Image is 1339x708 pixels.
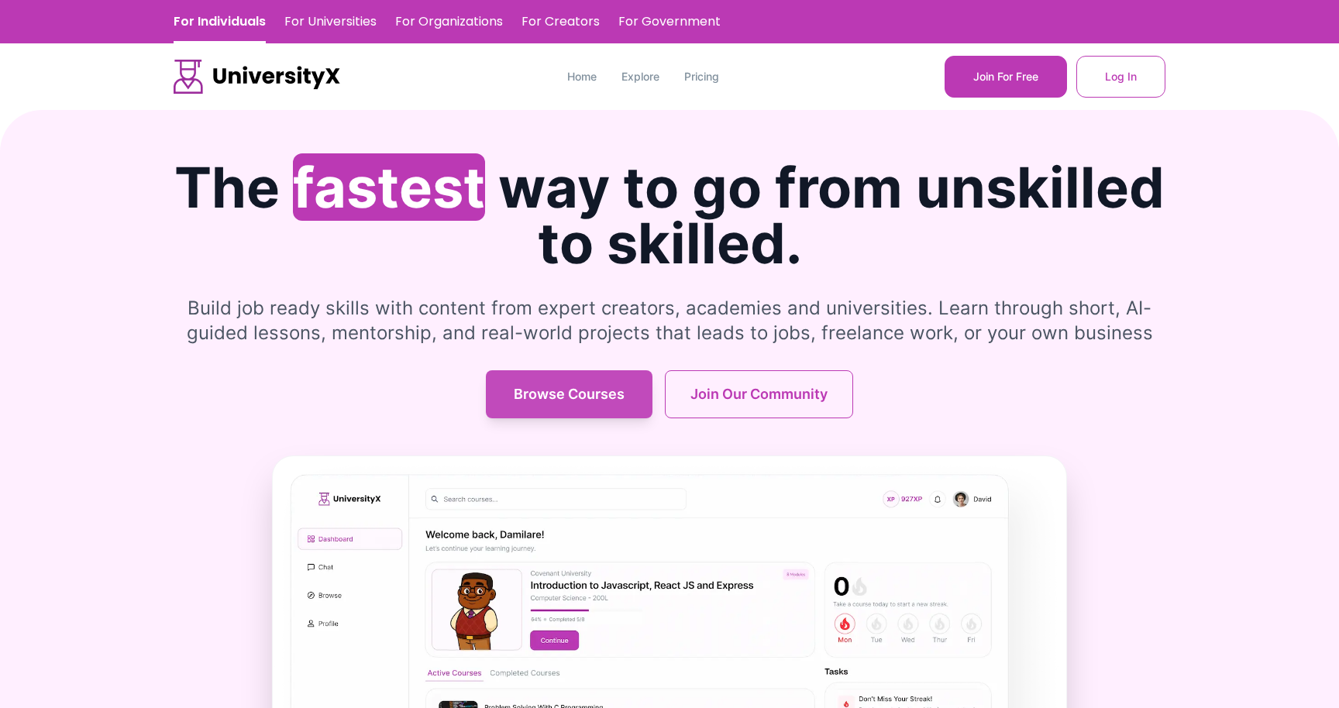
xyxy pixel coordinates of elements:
[174,60,341,94] img: UniversityX
[621,69,659,84] a: Explore
[684,69,719,84] a: Pricing
[567,69,597,84] a: Home
[174,160,1165,271] h1: The way to go from unskilled to skilled.
[665,370,853,418] button: Join Our Community
[945,56,1067,98] button: Join For Free
[486,370,652,418] button: Browse Courses
[1076,56,1165,98] button: Log In
[174,296,1165,345] p: Build job ready skills with content from expert creators, academies and universities. Learn throu...
[293,153,485,221] span: fastest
